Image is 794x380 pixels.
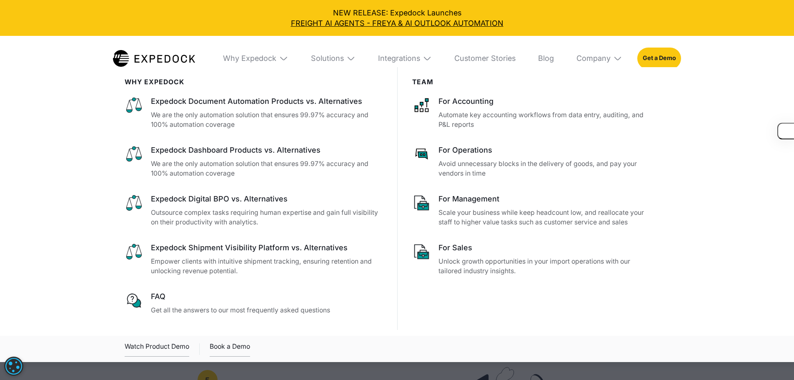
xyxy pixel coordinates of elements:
[223,54,276,63] div: Why Expedock
[311,54,344,63] div: Solutions
[531,36,561,81] a: Blog
[576,54,611,63] div: Company
[412,194,654,227] a: For ManagementScale your business while keep headcount low, and reallocate your staff to higher v...
[378,54,420,63] div: Integrations
[438,159,654,179] p: Avoid unnecessary blocks in the delivery of goods, and pay your vendors in time
[8,18,786,28] a: FREIGHT AI AGENTS - FREYA & AI OUTLOOK AUTOMATION
[569,36,630,81] div: Company
[151,291,382,302] div: FAQ
[438,145,654,155] div: For Operations
[125,96,382,130] a: Expedock Document Automation Products vs. AlternativesWe are the only automation solution that en...
[438,96,654,106] div: For Accounting
[151,242,382,253] div: Expedock Shipment Visibility Platform vs. Alternatives
[438,208,654,227] p: Scale your business while keep headcount low, and reallocate your staff to higher value tasks suc...
[151,110,382,130] p: We are the only automation solution that ensures 99.97% accuracy and 100% automation coverage
[412,145,654,179] a: For OperationsAvoid unnecessary blocks in the delivery of goods, and pay your vendors in time
[125,78,382,86] div: WHy Expedock
[412,96,654,130] a: For AccountingAutomate key accounting workflows from data entry, auditing, and P&L reports
[371,36,439,81] div: Integrations
[151,208,382,227] p: Outsource complex tasks requiring human expertise and gain full visibility on their productivity ...
[125,291,382,315] a: FAQGet all the answers to our most frequently asked questions
[447,36,523,81] a: Customer Stories
[8,8,786,28] div: NEW RELEASE: Expedock Launches
[151,145,382,155] div: Expedock Dashboard Products vs. Alternatives
[637,48,681,69] a: Get a Demo
[151,96,382,106] div: Expedock Document Automation Products vs. Alternatives
[125,341,189,357] div: Watch Product Demo
[210,341,250,357] a: Book a Demo
[151,159,382,179] p: We are the only automation solution that ensures 99.97% accuracy and 100% automation coverage
[438,257,654,276] p: Unlock growth opportunities in your import operations with our tailored industry insights.
[303,36,363,81] div: Solutions
[412,242,654,276] a: For SalesUnlock growth opportunities in your import operations with our tailored industry insights.
[438,242,654,253] div: For Sales
[151,305,382,315] p: Get all the answers to our most frequently asked questions
[125,145,382,179] a: Expedock Dashboard Products vs. AlternativesWe are the only automation solution that ensures 99.9...
[655,290,794,380] iframe: Chat Widget
[125,242,382,276] a: Expedock Shipment Visibility Platform vs. AlternativesEmpower clients with intuitive shipment tra...
[412,78,654,86] div: Team
[438,110,654,130] p: Automate key accounting workflows from data entry, auditing, and P&L reports
[438,194,654,204] div: For Management
[151,257,382,276] p: Empower clients with intuitive shipment tracking, ensuring retention and unlocking revenue potent...
[151,194,382,204] div: Expedock Digital BPO vs. Alternatives
[125,194,382,227] a: Expedock Digital BPO vs. AlternativesOutsource complex tasks requiring human expertise and gain f...
[215,36,296,81] div: Why Expedock
[125,341,189,357] a: open lightbox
